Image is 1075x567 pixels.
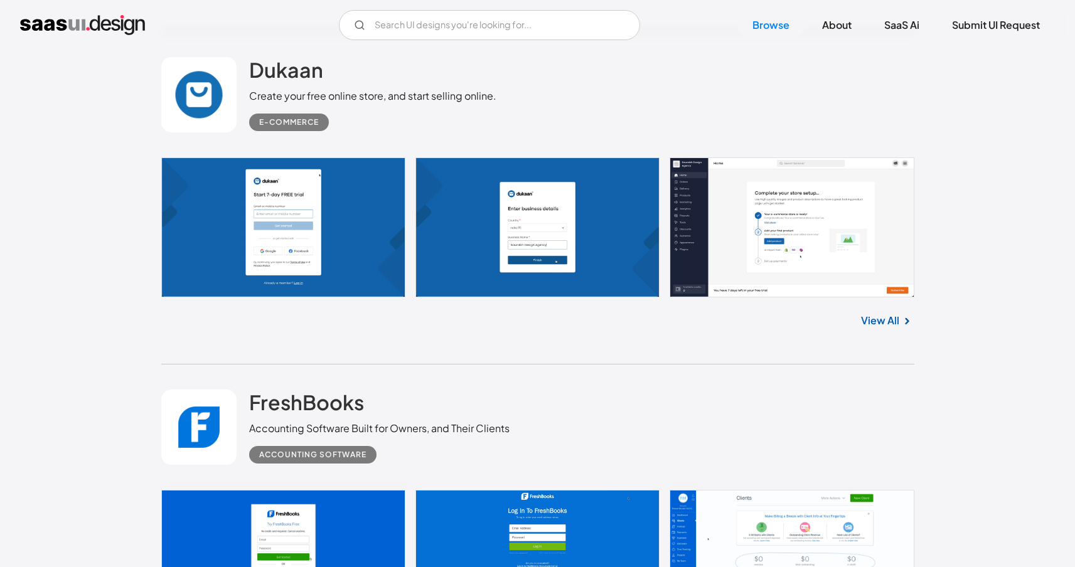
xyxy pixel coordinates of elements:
[249,88,496,103] div: Create your free online store, and start selling online.
[737,11,805,39] a: Browse
[249,389,364,421] a: FreshBooks
[937,11,1055,39] a: Submit UI Request
[869,11,934,39] a: SaaS Ai
[249,389,364,415] h2: FreshBooks
[339,10,640,40] form: Email Form
[249,57,323,82] h2: Dukaan
[259,447,366,462] div: Accounting Software
[339,10,640,40] input: Search UI designs you're looking for...
[20,15,145,35] a: home
[259,115,319,130] div: E-commerce
[249,57,323,88] a: Dukaan
[807,11,867,39] a: About
[861,313,899,328] a: View All
[249,421,510,436] div: Accounting Software Built for Owners, and Their Clients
